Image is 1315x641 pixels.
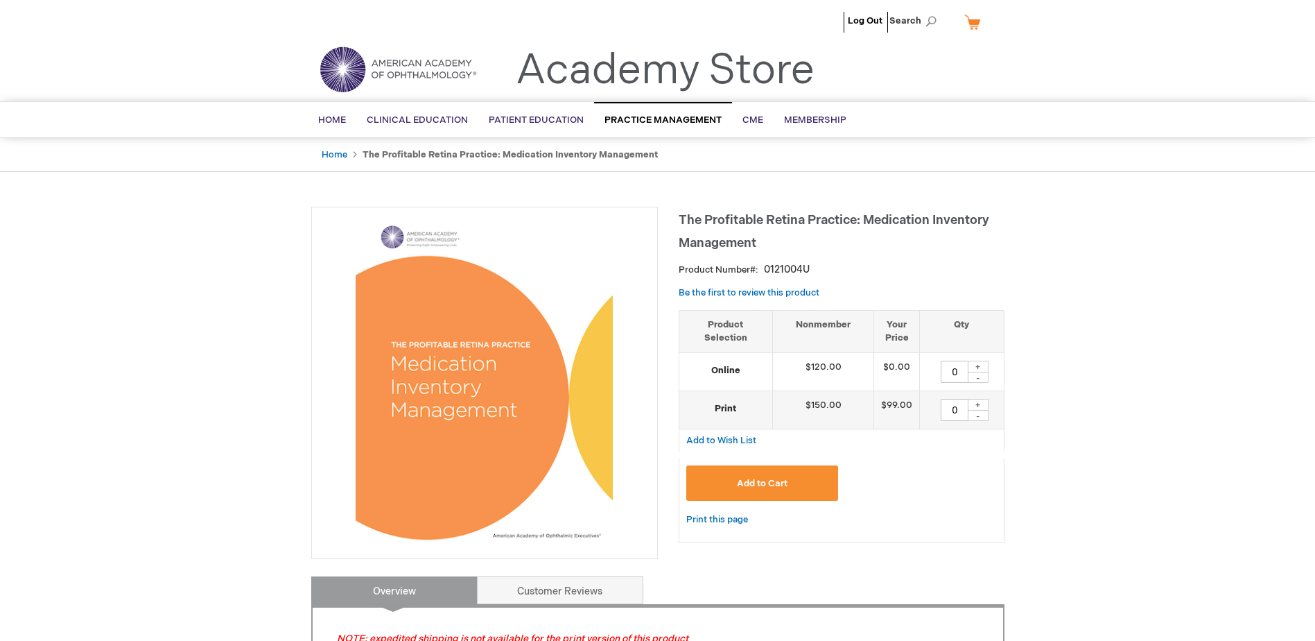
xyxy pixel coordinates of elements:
[322,149,347,160] a: Home
[737,478,787,489] span: Add to Cart
[848,15,882,26] a: Log Out
[477,576,643,604] a: Customer Reviews
[773,311,874,352] th: Nonmember
[679,311,773,352] th: Product Selection
[874,311,920,352] th: Your Price
[764,263,810,277] div: 0121004U
[679,287,819,298] a: Be the first to review this product
[686,465,839,501] button: Add to Cart
[920,311,1004,352] th: Qty
[968,372,989,383] div: -
[941,399,968,421] input: Qty
[363,149,658,160] strong: The Profitable Retina Practice: Medication Inventory Management
[311,576,478,604] a: Overview
[686,435,756,446] span: Add to Wish List
[686,434,756,446] a: Add to Wish List
[874,352,920,391] td: $0.00
[968,410,989,421] div: -
[968,399,989,411] div: +
[679,264,758,275] strong: Product Number
[367,114,468,126] span: Clinical Education
[686,402,766,416] strong: Print
[773,352,874,391] td: $120.00
[941,361,968,383] input: Qty
[742,114,763,126] span: CME
[318,114,346,126] span: Home
[686,511,748,529] a: Print this page
[604,114,722,126] span: Practice Management
[874,391,920,429] td: $99.00
[784,114,846,126] span: Membership
[686,364,766,377] strong: Online
[679,213,989,250] span: The Profitable Retina Practice: Medication Inventory Management
[968,361,989,373] div: +
[489,114,584,126] span: Patient Education
[516,46,815,96] a: Academy Store
[356,214,613,547] img: The Profitable Retina Practice: Medication Inventory Management
[889,7,942,35] span: Search
[773,391,874,429] td: $150.00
